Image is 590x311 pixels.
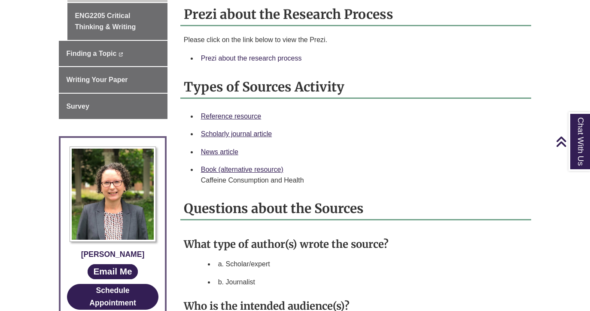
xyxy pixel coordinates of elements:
li: b. Journalist [215,273,528,291]
a: Email Me [88,264,138,279]
div: [PERSON_NAME] [67,248,158,260]
p: Please click on the link below to view the Prezi. [184,35,528,45]
span: Writing Your Paper [66,76,128,83]
h2: Questions about the Sources [180,198,531,220]
img: Profile Photo [70,146,156,241]
a: News article [201,148,238,155]
a: Survey [59,94,167,119]
a: Back to Top [556,136,588,147]
a: Scholarly journal article [201,130,272,137]
a: Finding a Topic [59,41,167,67]
span: Finding a Topic [66,50,116,57]
a: ENG2205 Critical Thinking & Writing [67,3,167,40]
a: Prezi about the research process [201,55,302,62]
h2: Prezi about the Research Process [180,3,531,26]
i: This link opens in a new window [119,52,123,56]
a: Reference resource [201,113,262,120]
li: a. Scholar/expert [215,255,528,273]
span: Survey [66,103,89,110]
a: Book (alternative resource) [201,166,283,173]
div: Caffeine Consumption and Health [201,175,524,186]
button: Schedule Appointment [67,284,158,309]
a: Writing Your Paper [59,67,167,93]
strong: What type of author(s) wrote the source? [184,238,389,251]
h2: Types of Sources Activity [180,76,531,99]
a: Profile Photo [PERSON_NAME] [67,146,158,260]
